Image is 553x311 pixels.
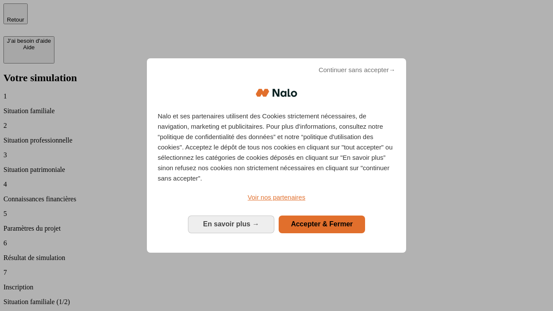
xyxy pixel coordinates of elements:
[203,220,259,228] span: En savoir plus →
[188,216,274,233] button: En savoir plus: Configurer vos consentements
[318,65,395,75] span: Continuer sans accepter→
[158,111,395,184] p: Nalo et ses partenaires utilisent des Cookies strictement nécessaires, de navigation, marketing e...
[291,220,353,228] span: Accepter & Fermer
[279,216,365,233] button: Accepter & Fermer: Accepter notre traitement des données et fermer
[147,58,406,252] div: Bienvenue chez Nalo Gestion du consentement
[256,80,297,106] img: Logo
[158,192,395,203] a: Voir nos partenaires
[248,194,305,201] span: Voir nos partenaires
